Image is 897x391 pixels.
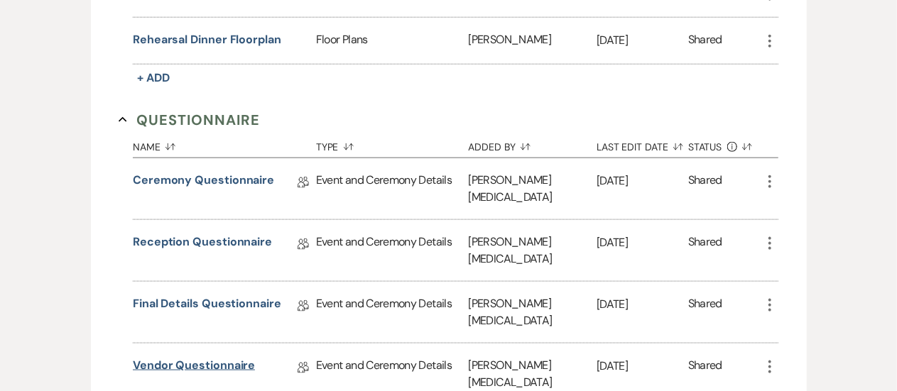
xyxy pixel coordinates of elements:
div: Event and Ceremony Details [316,220,469,281]
div: Shared [688,233,722,268]
a: Ceremony Questionnaire [133,172,274,194]
button: Added By [469,131,597,158]
a: Reception Questionnaire [133,233,272,255]
a: Vendor Questionnaire [133,357,255,379]
a: Final Details Questionnaire [133,295,281,317]
div: [PERSON_NAME][MEDICAL_DATA] [469,282,597,343]
button: Status [688,131,761,158]
button: Questionnaire [119,109,260,131]
span: Status [688,142,722,152]
div: Shared [688,295,722,329]
p: [DATE] [597,172,688,190]
div: Event and Ceremony Details [316,158,469,219]
p: [DATE] [597,357,688,375]
div: Shared [688,172,722,206]
button: Type [316,131,469,158]
div: [PERSON_NAME] [469,18,597,64]
button: Rehearsal Dinner Floorplan [133,31,281,48]
div: [PERSON_NAME][MEDICAL_DATA] [469,220,597,281]
p: [DATE] [597,295,688,314]
p: [DATE] [597,31,688,50]
div: Shared [688,31,722,50]
span: + Add [137,70,170,85]
div: Floor Plans [316,18,469,64]
button: Last Edit Date [597,131,688,158]
div: Event and Ceremony Details [316,282,469,343]
div: [PERSON_NAME][MEDICAL_DATA] [469,158,597,219]
button: + Add [133,68,174,88]
button: Name [133,131,316,158]
div: Shared [688,357,722,391]
p: [DATE] [597,233,688,252]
